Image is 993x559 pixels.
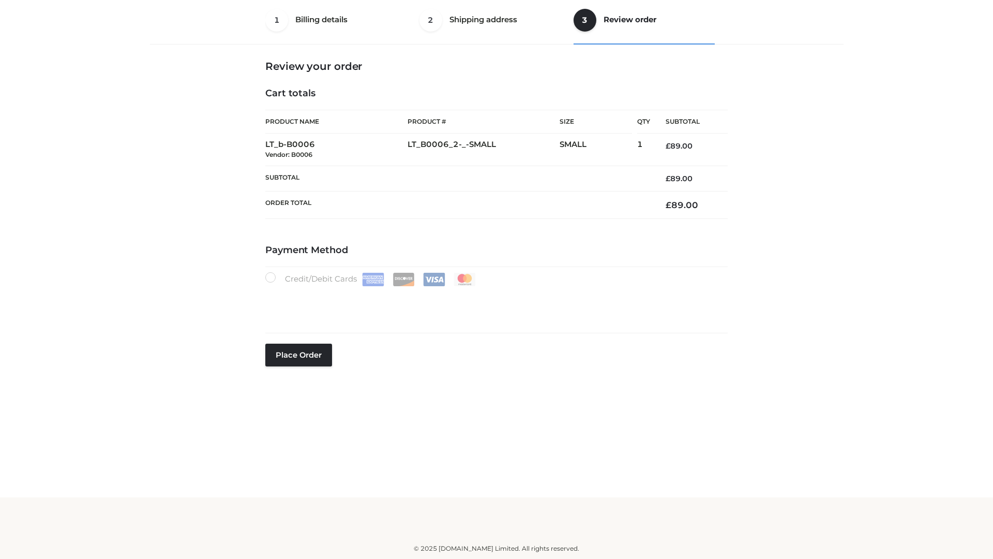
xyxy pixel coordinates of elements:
td: SMALL [560,134,637,166]
img: Discover [393,273,415,286]
bdi: 89.00 [666,200,698,210]
bdi: 89.00 [666,174,693,183]
th: Product # [408,110,560,134]
td: 1 [637,134,650,166]
iframe: Secure payment input frame [263,284,726,322]
img: Mastercard [454,273,476,286]
label: Credit/Debit Cards [265,272,477,286]
h4: Cart totals [265,88,728,99]
th: Qty [637,110,650,134]
td: LT_B0006_2-_-SMALL [408,134,560,166]
th: Subtotal [265,166,650,191]
img: Amex [362,273,384,286]
span: £ [666,200,671,210]
td: LT_b-B0006 [265,134,408,166]
span: £ [666,141,670,151]
h3: Review your order [265,60,728,72]
th: Product Name [265,110,408,134]
img: Visa [423,273,445,286]
th: Size [560,110,632,134]
span: £ [666,174,670,183]
div: © 2025 [DOMAIN_NAME] Limited. All rights reserved. [154,543,839,554]
bdi: 89.00 [666,141,693,151]
h4: Payment Method [265,245,728,256]
th: Subtotal [650,110,728,134]
button: Place order [265,344,332,366]
th: Order Total [265,192,650,219]
small: Vendor: B0006 [265,151,312,158]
